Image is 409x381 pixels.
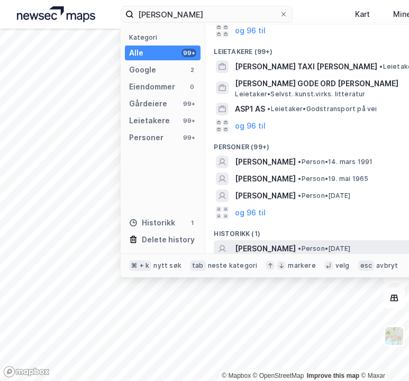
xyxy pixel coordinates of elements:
img: logo.a4113a55bc3d86da70a041830d287a7e.svg [17,6,95,22]
span: Person • 19. mai 1965 [298,175,368,183]
a: Mapbox homepage [3,366,50,378]
div: 99+ [181,116,196,125]
div: ⌘ + k [129,260,151,271]
div: 99+ [181,49,196,57]
span: [PERSON_NAME] [235,173,296,185]
input: Søk på adresse, matrikkel, gårdeiere, leietakere eller personer [134,6,279,22]
span: • [298,192,301,199]
div: avbryt [376,261,398,270]
span: Person • [DATE] [298,244,350,253]
div: nytt søk [153,261,181,270]
a: OpenStreetMap [253,372,304,379]
div: 1 [188,219,196,227]
div: 99+ [181,99,196,108]
span: • [379,62,383,70]
div: markere [288,261,315,270]
div: Kategori [129,33,201,41]
div: Historikk [129,216,175,229]
span: [PERSON_NAME] [235,156,296,168]
img: Z [384,326,404,346]
span: ASP1 AS [235,103,265,115]
div: 2 [188,66,196,74]
span: [PERSON_NAME] TAXI [PERSON_NAME] [235,60,377,73]
span: • [298,244,301,252]
div: Delete history [142,233,195,246]
span: • [267,105,270,113]
a: Mapbox [222,372,251,379]
div: 99+ [181,133,196,142]
div: velg [335,261,350,270]
iframe: Chat Widget [356,330,409,381]
span: [PERSON_NAME] [235,242,296,255]
span: Leietaker • Godstransport på vei [267,105,377,113]
span: • [298,175,301,183]
div: Leietakere [129,114,170,127]
span: Leietaker • Selvst. kunst.virks. litteratur [235,90,365,98]
span: Person • 14. mars 1991 [298,158,372,166]
button: og 96 til [235,24,266,37]
div: neste kategori [208,261,258,270]
div: 0 [188,83,196,91]
a: Improve this map [307,372,359,379]
button: og 96 til [235,120,266,132]
div: esc [358,260,375,271]
div: Kart [355,8,370,21]
button: og 96 til [235,206,266,219]
div: Google [129,63,156,76]
div: Personer [129,131,163,144]
span: [PERSON_NAME] [235,189,296,202]
div: Eiendommer [129,80,175,93]
div: tab [190,260,206,271]
span: • [298,158,301,166]
div: Alle [129,47,143,59]
div: Gårdeiere [129,97,167,110]
span: Person • [DATE] [298,192,350,200]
